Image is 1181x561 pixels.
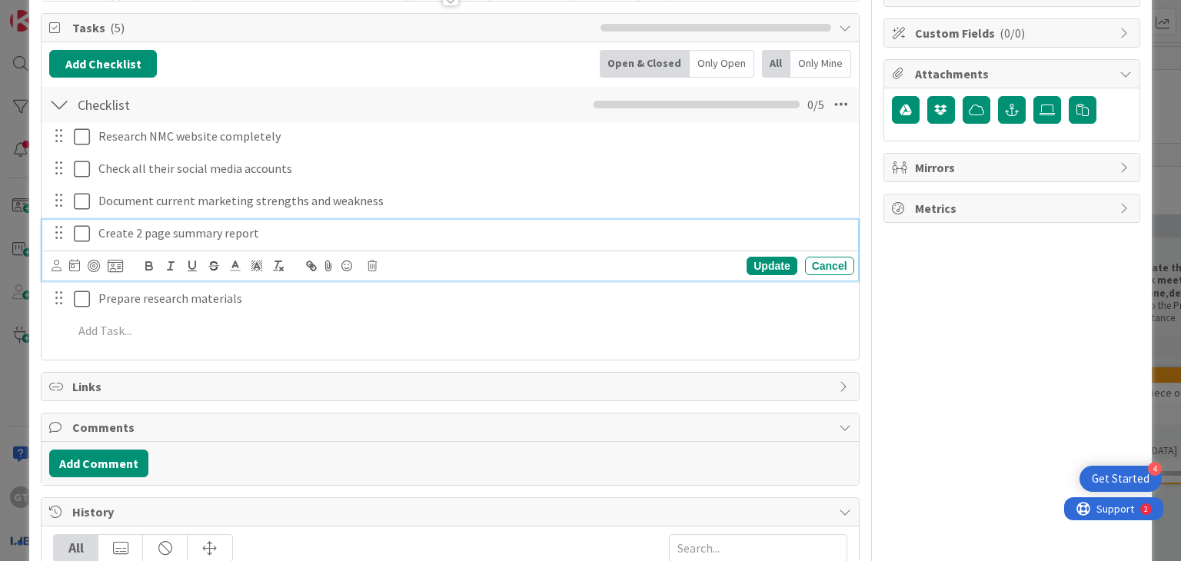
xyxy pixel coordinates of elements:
[80,6,84,18] div: 2
[1148,462,1162,476] div: 4
[54,535,98,561] div: All
[915,65,1112,83] span: Attachments
[72,418,830,437] span: Comments
[98,290,848,307] p: Prepare research materials
[110,20,125,35] span: ( 5 )
[49,450,148,477] button: Add Comment
[807,95,824,114] span: 0 / 5
[790,50,851,78] div: Only Mine
[72,503,830,521] span: History
[98,160,848,178] p: Check all their social media accounts
[32,2,70,21] span: Support
[690,50,754,78] div: Only Open
[98,224,848,242] p: Create 2 page summary report
[762,50,790,78] div: All
[915,158,1112,177] span: Mirrors
[72,18,592,37] span: Tasks
[915,24,1112,42] span: Custom Fields
[1092,471,1149,486] div: Get Started
[915,199,1112,217] span: Metrics
[72,91,418,118] input: Add Checklist...
[49,50,157,78] button: Add Checklist
[1080,466,1162,492] div: Open Get Started checklist, remaining modules: 4
[98,192,848,210] p: Document current marketing strengths and weakness
[747,257,797,275] div: Update
[98,128,848,145] p: Research NMC website completely
[600,50,690,78] div: Open & Closed
[805,257,854,275] div: Cancel
[72,377,830,396] span: Links
[1000,25,1025,41] span: ( 0/0 )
